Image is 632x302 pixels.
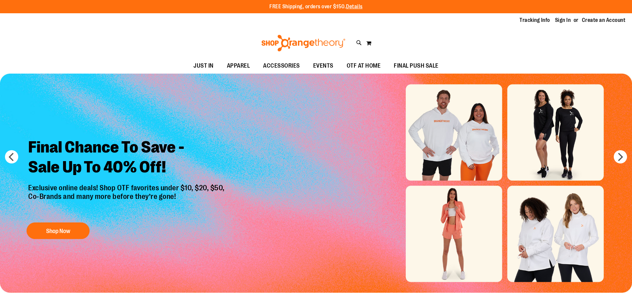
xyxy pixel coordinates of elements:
button: next [614,150,627,163]
span: EVENTS [313,58,333,73]
img: Shop Orangetheory [260,35,346,51]
a: APPAREL [220,58,257,74]
a: Create an Account [582,17,626,24]
button: prev [5,150,18,163]
a: Tracking Info [520,17,550,24]
a: OTF AT HOME [340,58,387,74]
a: EVENTS [307,58,340,74]
button: Shop Now [27,222,90,239]
a: Details [346,4,363,10]
span: FINAL PUSH SALE [394,58,439,73]
p: Exclusive online deals! Shop OTF favorites under $10, $20, $50, Co-Brands and many more before th... [23,184,231,216]
a: Final Chance To Save -Sale Up To 40% Off! Exclusive online deals! Shop OTF favorites under $10, $... [23,132,231,243]
span: APPAREL [227,58,250,73]
span: JUST IN [193,58,214,73]
a: JUST IN [187,58,220,74]
h2: Final Chance To Save - Sale Up To 40% Off! [23,132,231,184]
a: ACCESSORIES [256,58,307,74]
a: Sign In [555,17,571,24]
p: FREE Shipping, orders over $150. [269,3,363,11]
span: OTF AT HOME [347,58,381,73]
span: ACCESSORIES [263,58,300,73]
a: FINAL PUSH SALE [387,58,445,74]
